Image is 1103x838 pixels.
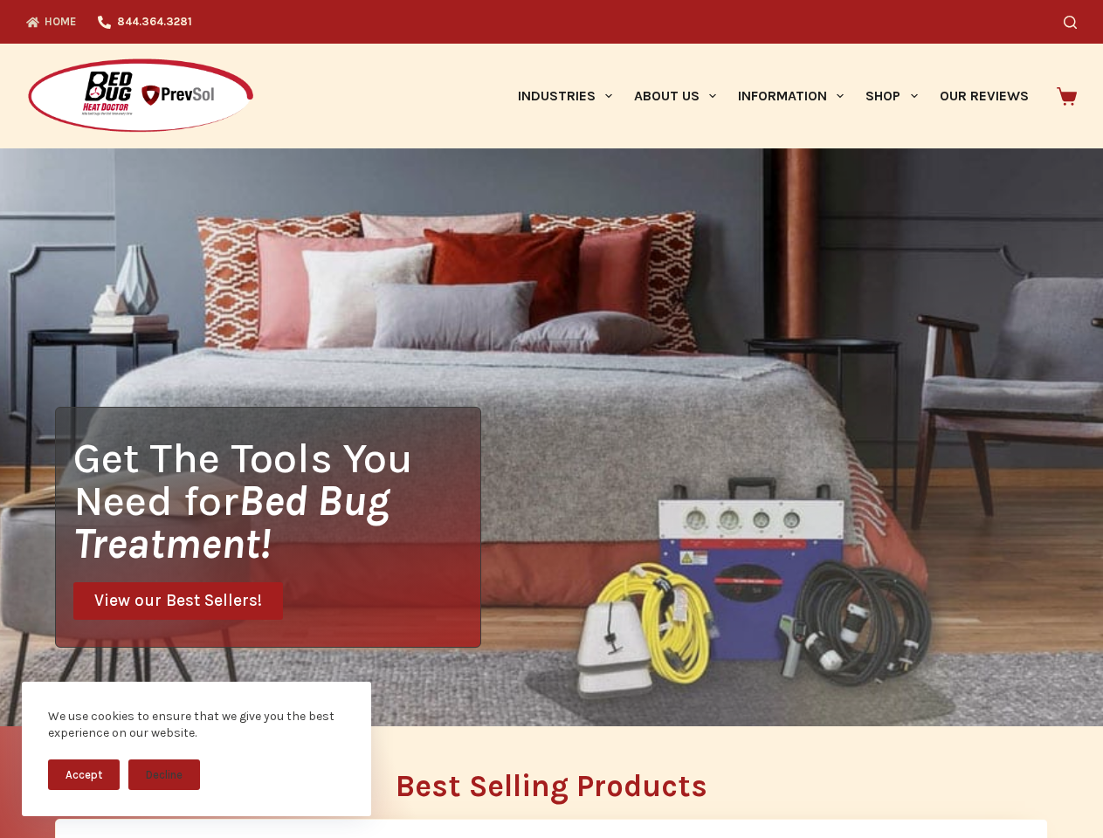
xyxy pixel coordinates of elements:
[73,476,389,568] i: Bed Bug Treatment!
[14,7,66,59] button: Open LiveChat chat widget
[507,44,1039,148] nav: Primary
[928,44,1039,148] a: Our Reviews
[26,58,255,135] img: Prevsol/Bed Bug Heat Doctor
[507,44,623,148] a: Industries
[855,44,928,148] a: Shop
[73,582,283,620] a: View our Best Sellers!
[128,759,200,790] button: Decline
[1064,16,1077,29] button: Search
[48,708,345,742] div: We use cookies to ensure that we give you the best experience on our website.
[48,759,120,790] button: Accept
[623,44,727,148] a: About Us
[55,771,1048,801] h2: Best Selling Products
[727,44,855,148] a: Information
[94,593,262,609] span: View our Best Sellers!
[73,436,480,565] h1: Get The Tools You Need for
